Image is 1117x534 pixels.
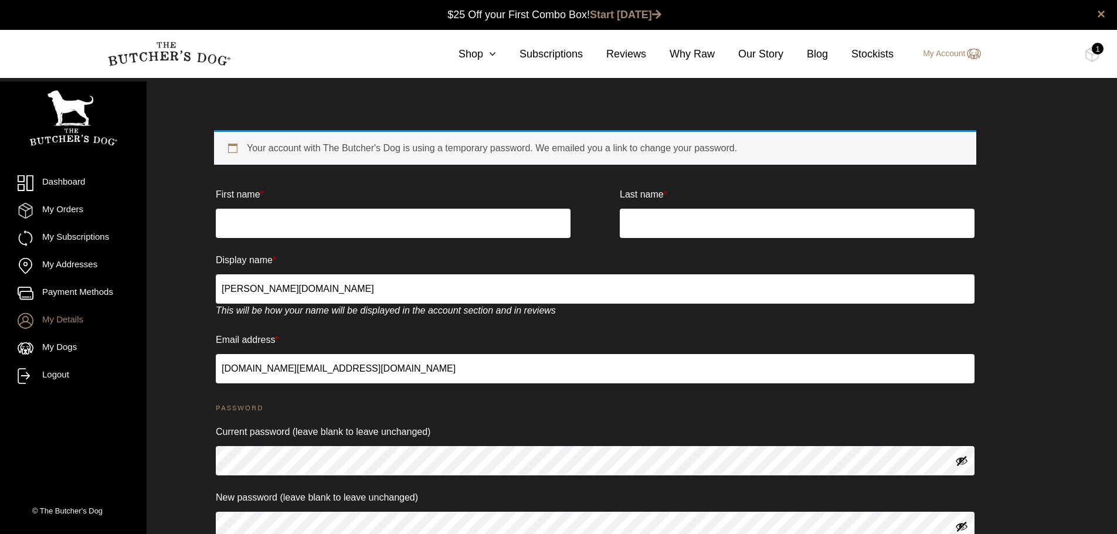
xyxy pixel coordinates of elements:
label: Last name [620,185,667,204]
div: 1 [1092,43,1104,55]
a: Payment Methods [18,285,129,301]
a: Subscriptions [496,46,583,62]
a: Reviews [583,46,646,62]
img: TBD_Portrait_Logo_White.png [29,90,117,146]
a: Shop [435,46,496,62]
label: First name [216,185,264,204]
button: Show password [955,520,968,533]
a: Start [DATE] [590,9,661,21]
a: Why Raw [646,46,715,62]
label: Display name [216,251,276,270]
div: Your account with The Butcher's Dog is using a temporary password. We emailed you a link to chang... [214,130,976,165]
a: My Dogs [18,341,129,356]
a: Stockists [828,46,894,62]
a: My Subscriptions [18,230,129,246]
label: Email address [216,331,279,349]
a: My Account [911,47,980,61]
a: My Details [18,313,129,329]
em: This will be how your name will be displayed in the account section and in reviews [216,305,556,315]
button: Show password [955,454,968,467]
img: TBD_Cart-Full.png [1085,47,1099,62]
a: close [1097,7,1105,21]
a: Blog [783,46,828,62]
legend: Password [216,394,978,421]
a: My Orders [18,203,129,219]
a: Logout [18,368,129,384]
label: New password (leave blank to leave unchanged) [216,488,418,507]
a: Dashboard [18,175,129,191]
label: Current password (leave blank to leave unchanged) [216,423,430,441]
a: Our Story [715,46,783,62]
a: My Addresses [18,258,129,274]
